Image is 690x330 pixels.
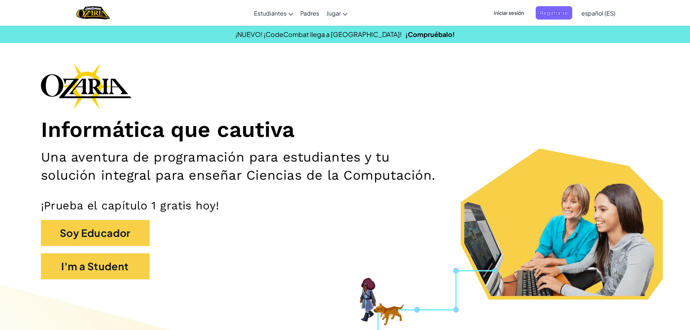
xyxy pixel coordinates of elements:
[323,3,351,23] a: Jugar
[41,117,649,143] h1: Informática que cautiva
[76,5,110,20] img: Home
[536,6,572,20] button: Registrarse
[76,5,110,20] a: Ozaria by CodeCombat logo
[326,9,341,17] span: Jugar
[581,9,615,17] span: español (ES)
[405,30,455,38] a: ¡Compruébalo!
[41,199,649,213] p: ¡Prueba el capítulo 1 gratis hoy!
[250,3,297,23] a: Estudiantes
[254,9,287,17] span: Estudiantes
[41,148,449,184] h2: Una aventura de programación para estudiantes y tu solución integral para enseñar Ciencias de la ...
[578,3,619,23] a: español (ES)
[489,6,528,20] button: Iniciar sesión
[41,63,131,109] img: Ozaria branding logo
[41,253,150,279] button: I'm a Student
[41,220,150,246] button: Soy Educador
[235,30,402,38] span: ¡NUEVO! ¡CodeCombat llega a [GEOGRAPHIC_DATA]!
[297,3,323,23] a: Padres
